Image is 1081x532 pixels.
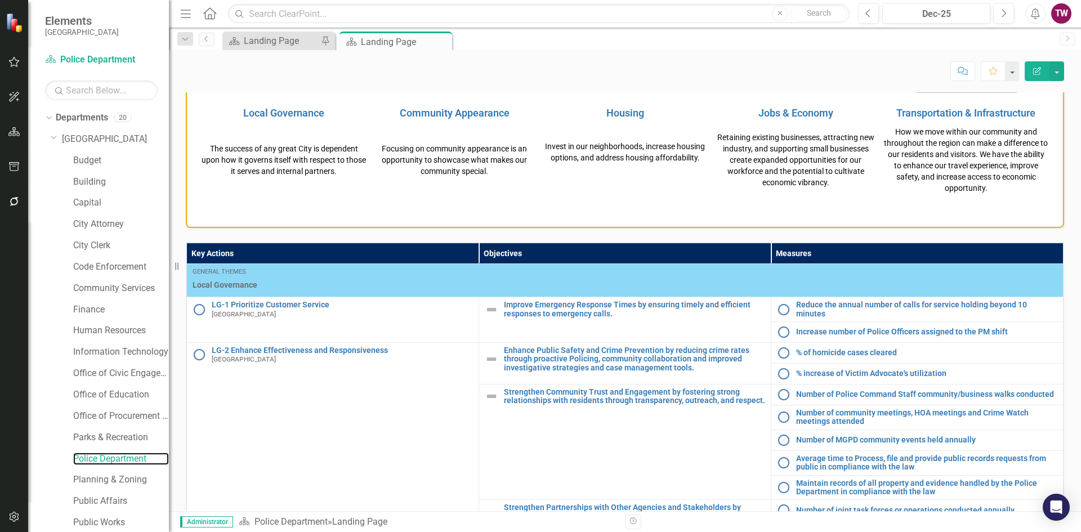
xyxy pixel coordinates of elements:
[771,405,1064,430] td: Double-Click to Edit Right Click for Context Menu
[244,34,318,48] div: Landing Page
[45,28,119,37] small: [GEOGRAPHIC_DATA]
[332,516,387,527] div: Landing Page
[479,385,771,500] td: Double-Click to Edit Right Click for Context Menu
[771,430,1064,450] td: Double-Click to Edit Right Click for Context Menu
[73,473,169,486] a: Planning & Zoning
[771,297,1064,322] td: Double-Click to Edit Right Click for Context Menu
[212,355,276,363] span: [GEOGRAPHIC_DATA]
[796,348,1057,357] a: % of homicide cases cleared
[73,346,169,359] a: Information Technology
[777,503,790,517] img: No Information
[73,303,169,316] a: Finance
[807,8,831,17] span: Search
[73,388,169,401] a: Office of Education
[400,107,510,119] a: Community Appearance
[796,479,1057,497] a: Maintain records of all property and evidence handled by the Police Department in compliance with...
[504,346,765,372] a: Enhance Public Safety and Crime Prevention by reducing crime rates through proactive Policing, co...
[884,127,1048,193] span: How we move within our community and throughout the region can make a difference to our residents...
[777,346,790,360] img: No Information
[56,111,108,124] a: Departments
[485,509,498,523] img: Not Defined
[796,409,1057,426] a: Number of community meetings, HOA meetings and Crime Watch meetings attended
[193,279,1057,290] span: Local Governance
[382,144,527,176] span: Focusing on community appearance is an opportunity to showcase what makes our community special.
[504,503,765,529] a: Strengthen Partnerships with Other Agencies and Stakeholders by collaborating with regional, stat...
[479,343,771,385] td: Double-Click to Edit Right Click for Context Menu
[62,133,169,146] a: [GEOGRAPHIC_DATA]
[73,367,169,380] a: Office of Civic Engagement
[606,107,644,119] a: Housing
[45,81,158,100] input: Search Below...
[485,303,498,316] img: Not Defined
[225,34,318,48] a: Landing Page
[180,516,233,527] span: Administrator
[193,303,206,316] img: No Information
[777,388,790,401] img: No Information
[796,506,1057,515] a: Number of joint task forces or operations conducted annually
[771,500,1064,521] td: Double-Click to Edit Right Click for Context Menu
[790,6,847,21] button: Search
[796,301,1057,318] a: Reduce the annual number of calls for service holding beyond 10 minutes
[771,343,1064,364] td: Double-Click to Edit Right Click for Context Menu
[485,390,498,403] img: Not Defined
[504,388,765,405] a: Strengthen Community Trust and Engagement by fostering strong relationships with residents throug...
[886,7,986,21] div: Dec-25
[771,385,1064,405] td: Double-Click to Edit Right Click for Context Menu
[73,261,169,274] a: Code Enforcement
[1051,3,1071,24] button: TW
[758,107,833,119] a: Jobs & Economy
[796,390,1057,399] a: Number of Police Command Staff community/business walks conducted
[73,431,169,444] a: Parks & Recreation
[777,325,790,339] img: No Information
[796,328,1057,336] a: Increase number of Police Officers assigned to the PM shift
[504,301,765,318] a: Improve Emergency Response Times by ensuring timely and efficient responses to emergency calls.
[771,475,1064,500] td: Double-Click to Edit Right Click for Context Menu
[187,297,479,343] td: Double-Click to Edit Right Click for Context Menu
[479,297,771,343] td: Double-Click to Edit Right Click for Context Menu
[485,352,498,366] img: Not Defined
[254,516,328,527] a: Police Department
[771,322,1064,343] td: Double-Click to Edit Right Click for Context Menu
[73,282,169,295] a: Community Services
[771,364,1064,385] td: Double-Click to Edit Right Click for Context Menu
[777,456,790,470] img: No Information
[777,410,790,424] img: No Information
[243,107,324,119] a: Local Governance
[796,454,1057,472] a: Average time to Process, file and provide public records requests from public in compliance with ...
[193,267,1057,276] div: General Themes
[796,436,1057,444] a: Number of MGPD community events held annually
[796,369,1057,378] a: % increase of Victim Advocate's utilization
[882,3,990,24] button: Dec-25
[73,410,169,423] a: Office of Procurement Management
[73,453,169,466] a: Police Department
[1043,494,1070,521] div: Open Intercom Messenger
[212,310,276,318] span: [GEOGRAPHIC_DATA]
[73,176,169,189] a: Building
[777,367,790,381] img: No Information
[114,113,132,123] div: 20
[73,154,169,167] a: Budget
[73,239,169,252] a: City Clerk
[45,53,158,66] a: Police Department
[239,516,617,529] div: »
[777,481,790,494] img: No Information
[717,133,874,187] span: Retaining existing businesses, attracting new industry, and supporting small businesses create ex...
[73,516,169,529] a: Public Works
[777,303,790,316] img: No Information
[45,14,119,28] span: Elements
[73,324,169,337] a: Human Resources
[777,433,790,447] img: No Information
[896,107,1035,119] a: Transportation & Infrastructure
[187,264,1064,297] td: Double-Click to Edit
[228,4,850,24] input: Search ClearPoint...
[202,144,366,176] span: The success of any great City is dependent upon how it governs itself with respect to those it se...
[212,346,473,355] a: LG-2 Enhance Effectiveness and Responsiveness
[212,301,473,309] a: LG-1 Prioritize Customer Service
[6,12,25,32] img: ClearPoint Strategy
[193,348,206,361] img: No Information
[771,450,1064,475] td: Double-Click to Edit Right Click for Context Menu
[73,495,169,508] a: Public Affairs
[73,218,169,231] a: City Attorney
[361,35,449,49] div: Landing Page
